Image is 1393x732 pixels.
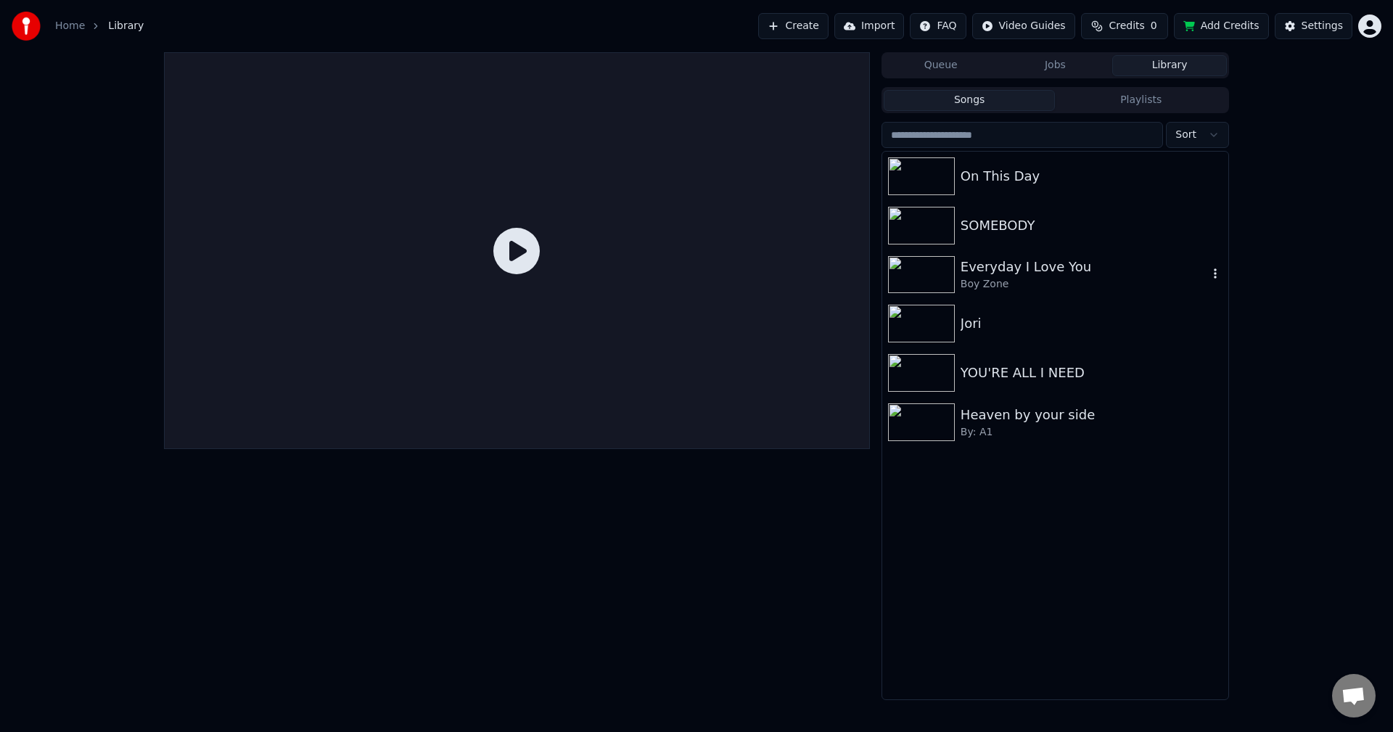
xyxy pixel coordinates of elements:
[834,13,904,39] button: Import
[961,277,1208,292] div: Boy Zone
[1175,128,1196,142] span: Sort
[1112,55,1227,76] button: Library
[961,257,1208,277] div: Everyday I Love You
[1275,13,1352,39] button: Settings
[1174,13,1269,39] button: Add Credits
[910,13,966,39] button: FAQ
[108,19,144,33] span: Library
[12,12,41,41] img: youka
[961,425,1223,440] div: By: A1
[972,13,1075,39] button: Video Guides
[1055,90,1227,111] button: Playlists
[961,405,1223,425] div: Heaven by your side
[961,215,1223,236] div: SOMEBODY
[1332,674,1376,717] a: Open chat
[55,19,144,33] nav: breadcrumb
[758,13,829,39] button: Create
[961,313,1223,334] div: Jori
[961,363,1223,383] div: YOU'RE ALL I NEED
[1302,19,1343,33] div: Settings
[884,90,1056,111] button: Songs
[998,55,1113,76] button: Jobs
[55,19,85,33] a: Home
[884,55,998,76] button: Queue
[961,166,1223,186] div: On This Day
[1151,19,1157,33] span: 0
[1109,19,1144,33] span: Credits
[1081,13,1168,39] button: Credits0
